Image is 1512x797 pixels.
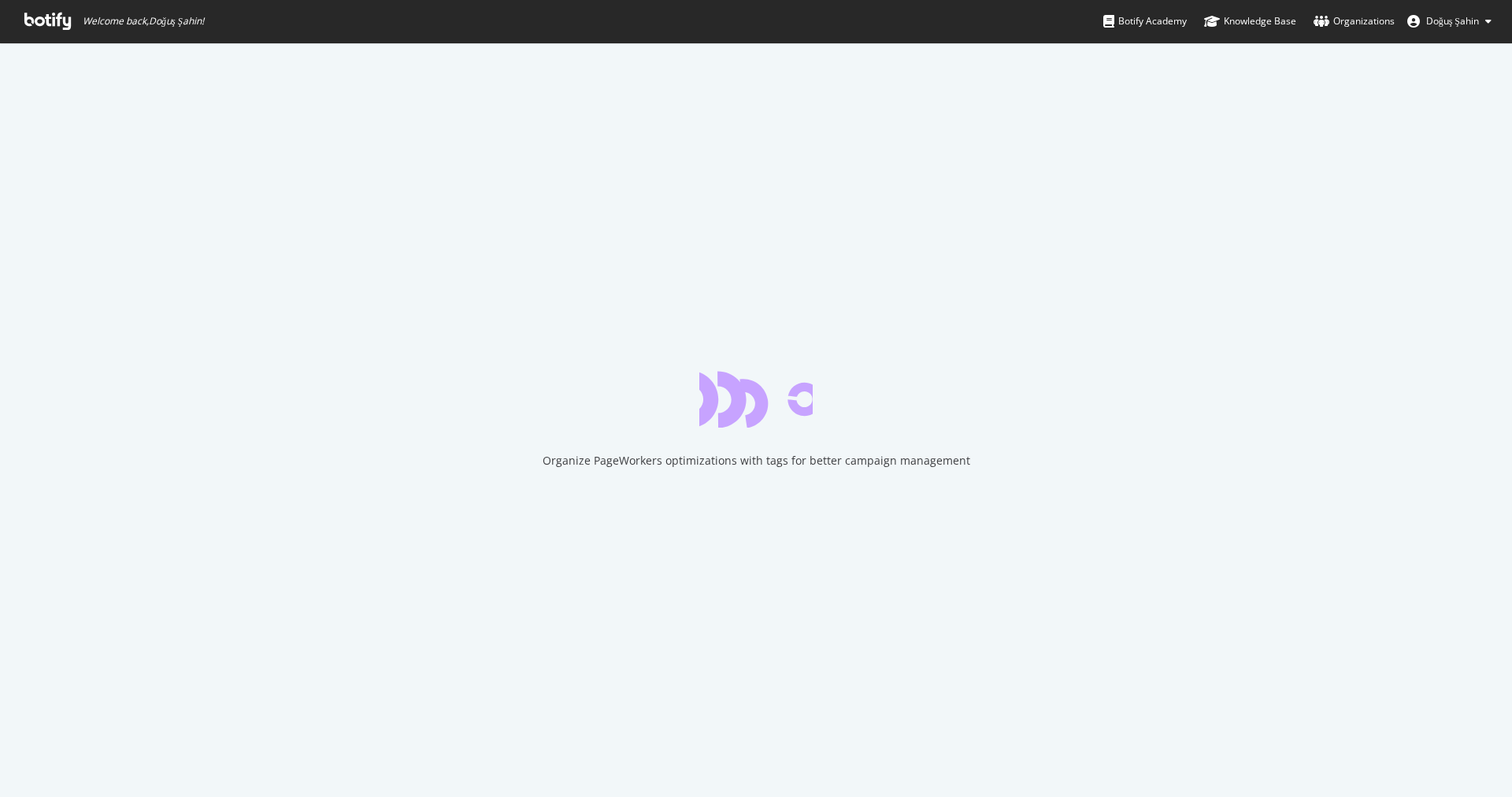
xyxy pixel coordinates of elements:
div: Knowledge Base [1204,13,1296,29]
button: Doğuş Şahin [1395,9,1504,34]
span: Doğuş Şahin [1426,14,1479,28]
div: Organizations [1314,13,1395,29]
span: Welcome back, Doğuş Şahin ! [83,15,204,28]
div: Botify Academy [1103,13,1187,29]
div: Organize PageWorkers optimizations with tags for better campaign management [543,453,970,469]
div: animation [699,371,813,428]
